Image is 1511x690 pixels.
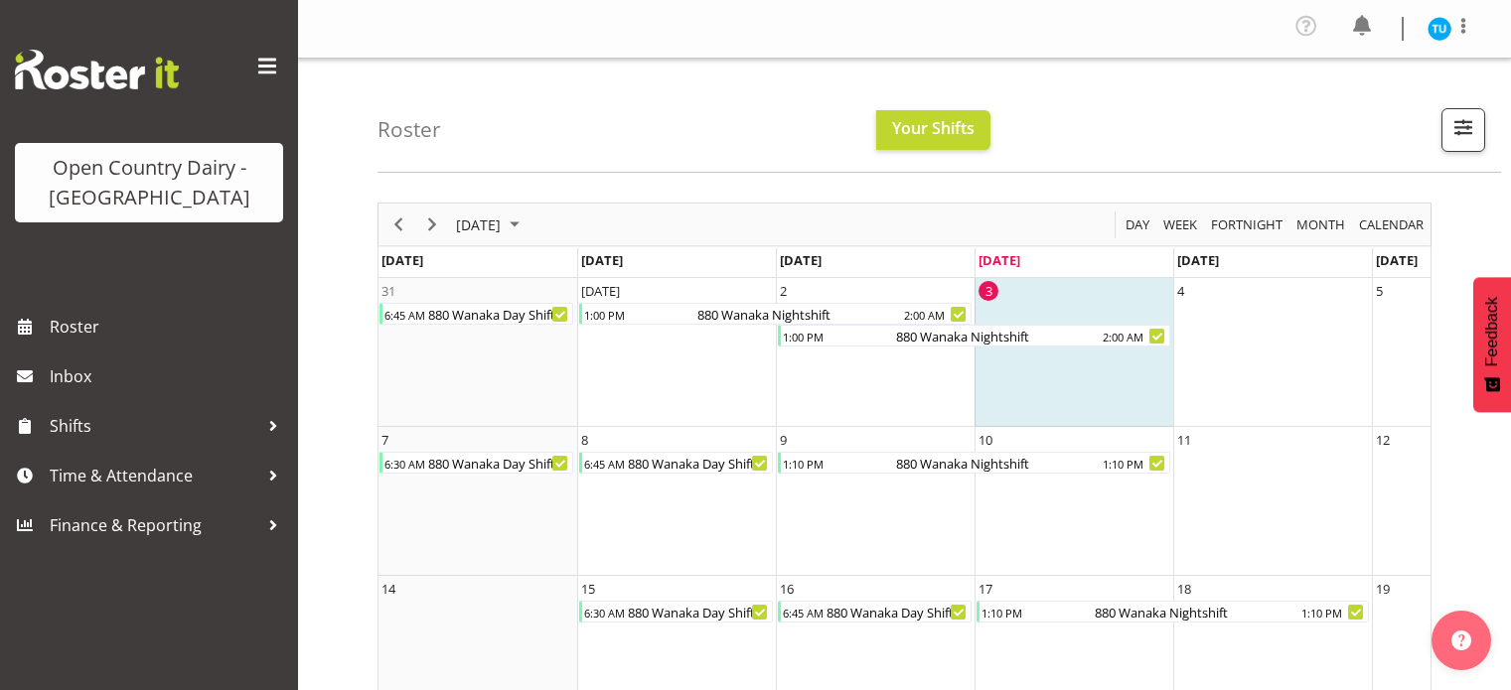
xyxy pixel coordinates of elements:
[1177,281,1184,301] div: 4
[980,602,1023,621] div: 1:10 PM
[1376,579,1390,599] div: 19
[15,50,179,89] img: Rosterit website logo
[577,278,776,427] td: Monday, September 1, 2025
[1294,212,1347,237] span: Month
[778,601,972,622] div: 880 Wanaka Day Shift Begin From Tuesday, September 16, 2025 at 6:45:00 AM GMT+12:00 Ends At Tuesd...
[426,304,572,324] div: 880 Wanaka Day Shift
[382,304,426,324] div: 6:45 AM
[453,212,529,237] button: September 2025
[1177,430,1191,450] div: 11
[1451,630,1471,650] img: help-xxl-2.png
[979,251,1020,269] span: [DATE]
[582,304,626,324] div: 1:00 PM
[381,204,415,245] div: Previous
[1173,278,1372,427] td: Thursday, September 4, 2025
[581,430,588,450] div: 8
[50,510,258,540] span: Finance & Reporting
[1209,212,1284,237] span: Fortnight
[975,427,1173,576] td: Wednesday, September 10, 2025
[1124,212,1151,237] span: Day
[1023,602,1299,621] div: 880 Wanaka Nightshift
[381,579,395,599] div: 14
[35,153,263,212] div: Open Country Dairy - [GEOGRAPHIC_DATA]
[385,212,412,237] button: Previous
[780,430,787,450] div: 9
[50,312,288,342] span: Roster
[1123,212,1153,237] button: Timeline Day
[979,579,992,599] div: 17
[50,411,258,441] span: Shifts
[577,427,776,576] td: Monday, September 8, 2025
[1161,212,1199,237] span: Week
[979,430,992,450] div: 10
[780,579,794,599] div: 16
[781,453,825,473] div: 1:10 PM
[626,304,902,324] div: 880 Wanaka Nightshift
[419,212,446,237] button: Next
[876,110,990,150] button: Your Shifts
[378,278,577,427] td: Sunday, August 31, 2025
[1356,212,1428,237] button: Month
[1357,212,1426,237] span: calendar
[825,326,1101,345] div: 880 Wanaka Nightshift
[892,117,975,139] span: Your Shifts
[1441,108,1485,152] button: Filter Shifts
[778,452,1170,474] div: 880 Wanaka Nightshift Begin From Tuesday, September 9, 2025 at 1:10:00 PM GMT+12:00 Ends At Wedne...
[1376,430,1390,450] div: 12
[780,251,822,269] span: [DATE]
[977,601,1369,622] div: 880 Wanaka Nightshift Begin From Wednesday, September 17, 2025 at 1:10:00 PM GMT+12:00 Ends At Th...
[825,453,1101,473] div: 880 Wanaka Nightshift
[825,602,971,621] div: 880 Wanaka Day Shift
[778,325,1170,346] div: 880 Wanaka Nightshift Begin From Tuesday, September 2, 2025 at 1:00:00 PM GMT+12:00 Ends At Wedne...
[378,427,577,576] td: Sunday, September 7, 2025
[50,361,288,391] span: Inbox
[776,427,975,576] td: Tuesday, September 9, 2025
[582,602,626,621] div: 6:30 AM
[1376,251,1418,269] span: [DATE]
[581,251,623,269] span: [DATE]
[378,118,441,141] h4: Roster
[581,579,595,599] div: 15
[776,278,975,427] td: Tuesday, September 2, 2025
[50,461,258,490] span: Time & Attendance
[581,281,620,301] div: [DATE]
[979,281,998,301] div: 3
[379,452,573,474] div: 880 Wanaka Day Shift Begin From Sunday, September 7, 2025 at 6:30:00 AM GMT+12:00 Ends At Sunday,...
[1473,277,1511,412] button: Feedback - Show survey
[1177,579,1191,599] div: 18
[626,602,772,621] div: 880 Wanaka Day Shift
[382,453,426,473] div: 6:30 AM
[780,281,787,301] div: 2
[579,452,773,474] div: 880 Wanaka Day Shift Begin From Monday, September 8, 2025 at 6:45:00 AM GMT+12:00 Ends At Monday,...
[1208,212,1286,237] button: Fortnight
[975,278,1173,427] td: Wednesday, September 3, 2025
[379,303,573,325] div: 880 Wanaka Day Shift Begin From Sunday, August 31, 2025 at 6:45:00 AM GMT+12:00 Ends At Sunday, A...
[1483,297,1501,366] span: Feedback
[781,326,825,345] div: 1:00 PM
[579,303,972,325] div: 880 Wanaka Nightshift Begin From Monday, September 1, 2025 at 1:00:00 PM GMT+12:00 Ends At Tuesda...
[381,251,423,269] span: [DATE]
[1160,212,1201,237] button: Timeline Week
[426,453,572,473] div: 880 Wanaka Day Shift
[579,601,773,622] div: 880 Wanaka Day Shift Begin From Monday, September 15, 2025 at 6:30:00 AM GMT+12:00 Ends At Monday...
[582,453,626,473] div: 6:45 AM
[1177,251,1219,269] span: [DATE]
[1173,427,1372,576] td: Thursday, September 11, 2025
[626,453,772,473] div: 880 Wanaka Day Shift
[1376,281,1383,301] div: 5
[415,204,449,245] div: Next
[381,430,388,450] div: 7
[1293,212,1349,237] button: Timeline Month
[381,281,395,301] div: 31
[1428,17,1451,41] img: tania-unahi7482.jpg
[781,602,825,621] div: 6:45 AM
[454,212,503,237] span: [DATE]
